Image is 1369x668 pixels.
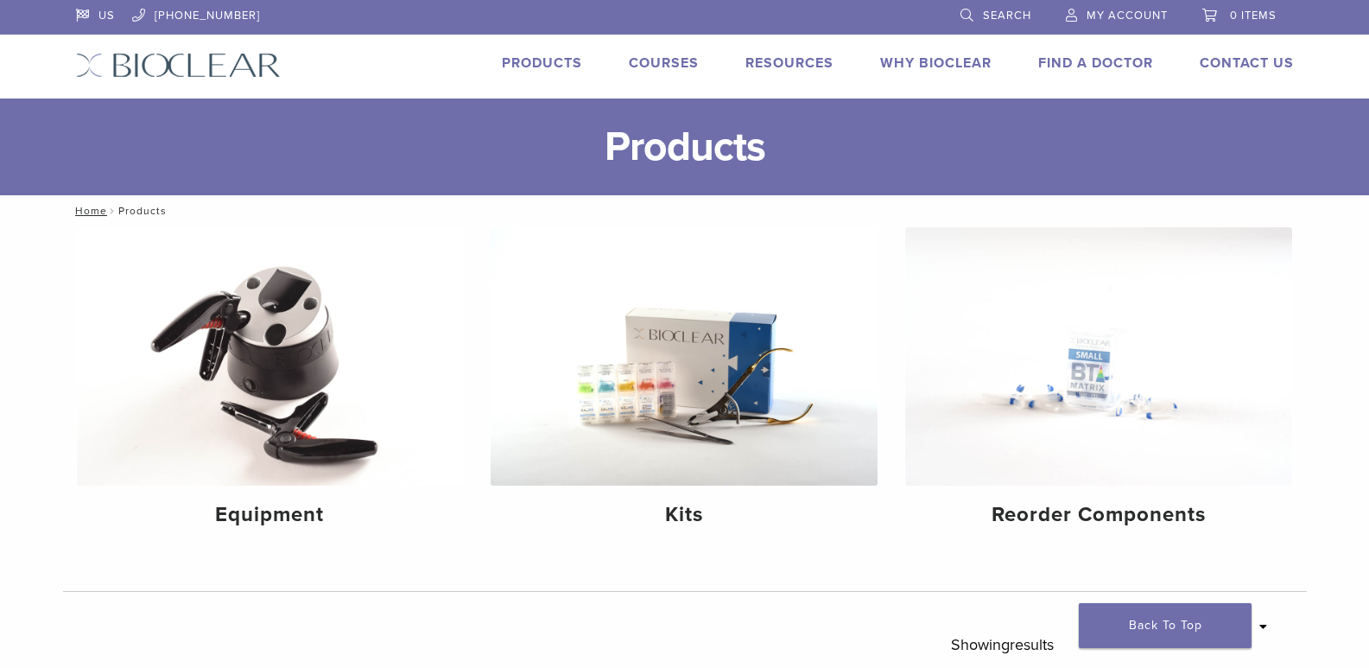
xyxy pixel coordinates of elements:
a: Contact Us [1200,54,1294,72]
img: Equipment [77,227,464,486]
nav: Products [63,195,1307,226]
span: Search [983,9,1031,22]
span: / [107,207,118,215]
a: Why Bioclear [880,54,992,72]
a: Find A Doctor [1038,54,1153,72]
p: Showing results [951,627,1054,663]
h4: Equipment [91,499,450,531]
a: Reorder Components [905,227,1292,542]
h4: Reorder Components [919,499,1278,531]
img: Kits [491,227,878,486]
a: Resources [745,54,833,72]
a: Kits [491,227,878,542]
img: Reorder Components [905,227,1292,486]
a: Equipment [77,227,464,542]
a: Products [502,54,582,72]
a: Home [70,205,107,217]
a: Back To Top [1079,603,1252,648]
h4: Kits [504,499,864,531]
a: Courses [629,54,699,72]
img: Bioclear [76,53,281,78]
span: My Account [1087,9,1168,22]
span: 0 items [1230,9,1277,22]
